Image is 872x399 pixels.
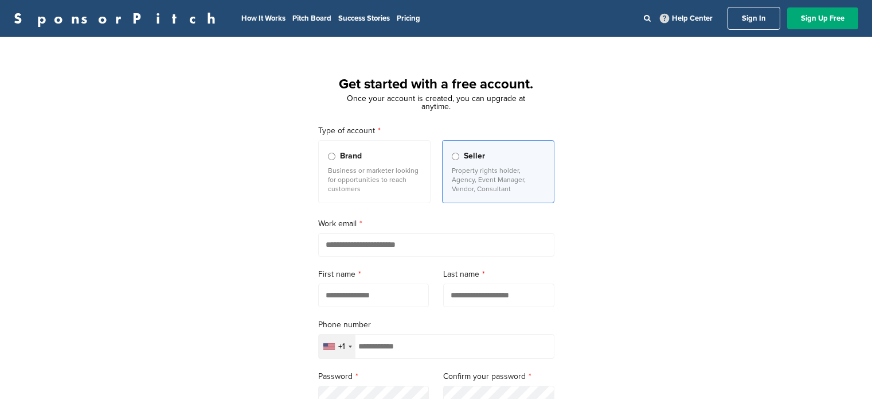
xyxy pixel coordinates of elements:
span: Once your account is created, you can upgrade at anytime. [347,94,525,111]
a: Success Stories [338,14,390,23]
a: Help Center [658,11,715,25]
label: First name [318,268,429,281]
input: Seller Property rights holder, Agency, Event Manager, Vendor, Consultant [452,153,459,160]
input: Brand Business or marketer looking for opportunities to reach customers [328,153,335,160]
p: Business or marketer looking for opportunities to reach customers [328,166,421,193]
a: Pitch Board [292,14,331,23]
h1: Get started with a free account. [304,74,568,95]
label: Phone number [318,319,554,331]
div: Selected country [319,335,355,358]
label: Password [318,370,429,383]
label: Last name [443,268,554,281]
label: Confirm your password [443,370,554,383]
span: Brand [340,150,362,162]
div: +1 [338,343,345,351]
a: Pricing [397,14,420,23]
a: Sign In [728,7,780,30]
a: Sign Up Free [787,7,858,29]
a: How It Works [241,14,286,23]
label: Type of account [318,125,554,137]
a: SponsorPitch [14,11,223,26]
p: Property rights holder, Agency, Event Manager, Vendor, Consultant [452,166,545,193]
span: Seller [464,150,485,162]
label: Work email [318,218,554,230]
